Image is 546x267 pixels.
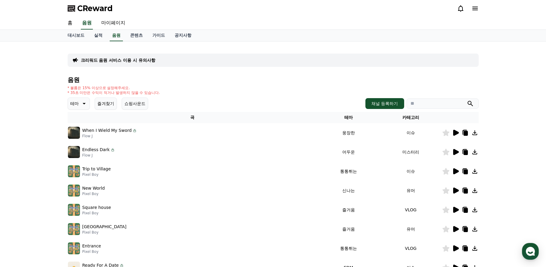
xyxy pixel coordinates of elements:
p: Pixel Boy [82,211,111,216]
p: Flow J [82,134,137,138]
h4: 음원 [68,76,479,83]
img: music [68,204,80,216]
span: CReward [77,4,113,13]
td: 유머 [380,219,442,239]
span: 대화 [55,200,62,205]
button: 채널 등록하기 [365,98,404,109]
p: [GEOGRAPHIC_DATA] [82,224,127,230]
td: VLOG [380,200,442,219]
a: 음원 [81,17,93,29]
td: 미스터리 [380,142,442,162]
p: Square house [82,204,111,211]
p: Flow J [82,153,115,158]
td: 어두운 [317,142,380,162]
span: 설정 [93,200,100,205]
td: 이슈 [380,123,442,142]
img: music [68,146,80,158]
p: Pixel Boy [82,230,127,235]
a: 설정 [78,191,115,206]
img: music [68,127,80,139]
td: 이슈 [380,162,442,181]
a: 홈 [2,191,40,206]
button: 테마 [68,98,90,110]
p: * 볼륨은 15% 이상으로 설정해주세요. [68,85,160,90]
td: 즐거움 [317,219,380,239]
p: * 35초 미만은 수익이 적거나 발생하지 않을 수 있습니다. [68,90,160,95]
p: When I Wield My Sword [82,127,132,134]
p: Trip to Village [82,166,111,172]
p: 테마 [70,99,79,108]
td: 통통튀는 [317,239,380,258]
img: music [68,223,80,235]
td: 웅장한 [317,123,380,142]
a: 마이페이지 [96,17,130,29]
span: 홈 [19,200,23,205]
a: 크리워드 음원 서비스 이용 시 유의사항 [81,57,155,63]
button: 즐겨찾기 [95,98,117,110]
a: 대시보드 [63,30,89,41]
p: Pixel Boy [82,191,105,196]
img: music [68,185,80,197]
p: Endless Dark [82,147,110,153]
a: 공지사항 [170,30,196,41]
p: Entrance [82,243,101,249]
a: CReward [68,4,113,13]
a: 가이드 [148,30,170,41]
a: 대화 [40,191,78,206]
th: 카테고리 [380,112,442,123]
td: 신나는 [317,181,380,200]
img: music [68,242,80,254]
td: 즐거움 [317,200,380,219]
button: 쇼핑사운드 [122,98,148,110]
a: 실적 [89,30,107,41]
p: New World [82,185,105,191]
a: 콘텐츠 [125,30,148,41]
td: 통통튀는 [317,162,380,181]
th: 테마 [317,112,380,123]
th: 곡 [68,112,317,123]
img: music [68,165,80,177]
a: 홈 [63,17,77,29]
p: Pixel Boy [82,172,111,177]
a: 음원 [110,30,123,41]
td: 유머 [380,181,442,200]
td: VLOG [380,239,442,258]
p: Pixel Boy [82,249,101,254]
